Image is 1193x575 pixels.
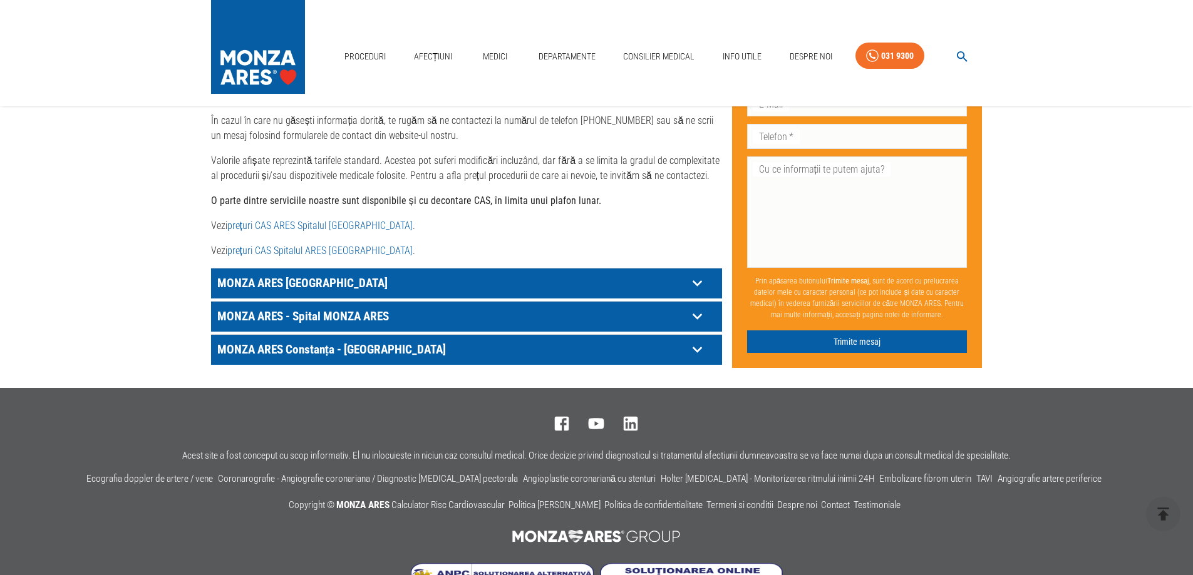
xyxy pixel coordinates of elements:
a: Politica de confidentialitate [604,499,703,511]
a: Medici [475,44,515,69]
p: Acest site a fost conceput cu scop informativ. El nu inlocuieste in niciun caz consultul medical.... [182,450,1011,461]
div: MONZA ARES [GEOGRAPHIC_DATA] [211,268,722,298]
p: În cazul în care nu găsești informația dorită, te rugăm să ne contactezi la numărul de telefon [P... [211,113,722,143]
a: Politica [PERSON_NAME] [509,499,601,511]
span: MONZA ARES [336,499,390,511]
img: MONZA ARES Group [505,524,688,549]
p: MONZA ARES - Spital MONZA ARES [214,307,688,326]
strong: O parte dintre serviciile noastre sunt disponibile și cu decontare CAS, în limita unui plafon lunar. [211,195,601,206]
p: Vezi . [211,218,722,233]
a: Contact [821,499,850,511]
div: 031 9300 [881,48,914,64]
a: Termeni si conditii [706,499,773,511]
a: Holter [MEDICAL_DATA] - Monitorizarea ritmului inimii 24H [661,473,874,484]
a: Coronarografie - Angiografie coronariana / Diagnostic [MEDICAL_DATA] pectorala [218,473,518,484]
p: Prin apăsarea butonului , sunt de acord cu prelucrarea datelor mele cu caracter personal (ce pot ... [747,270,968,325]
a: Embolizare fibrom uterin [879,473,971,484]
a: Afecțiuni [409,44,458,69]
b: Trimite mesaj [827,276,869,285]
div: MONZA ARES Constanța - [GEOGRAPHIC_DATA] [211,335,722,365]
p: MONZA ARES Constanța - [GEOGRAPHIC_DATA] [214,340,688,359]
a: Testimoniale [854,499,901,511]
p: Copyright © [289,497,904,514]
a: Consilier Medical [618,44,700,69]
a: prețuri CAS Spitalul ARES [GEOGRAPHIC_DATA] [227,245,413,257]
a: Ecografia doppler de artere / vene [86,473,213,484]
a: Despre noi [777,499,817,511]
p: Vezi . [211,243,722,258]
div: MONZA ARES - Spital MONZA ARES [211,302,722,332]
button: Trimite mesaj [747,330,968,353]
a: 031 9300 [855,43,924,69]
button: delete [1146,497,1180,531]
a: Angioplastie coronariană cu stenturi [523,473,656,484]
a: Info Utile [718,44,767,69]
a: Despre Noi [785,44,837,69]
a: Calculator Risc Cardiovascular [391,499,505,511]
a: prețuri CAS ARES Spitalul [GEOGRAPHIC_DATA] [227,220,413,232]
p: Valorile afișate reprezintă tarifele standard. Acestea pot suferi modificări incluzând, dar fără ... [211,153,722,183]
a: TAVI [976,473,993,484]
p: MONZA ARES [GEOGRAPHIC_DATA] [214,273,688,293]
a: Proceduri [339,44,391,69]
a: Departamente [534,44,601,69]
a: Angiografie artere periferice [998,473,1102,484]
